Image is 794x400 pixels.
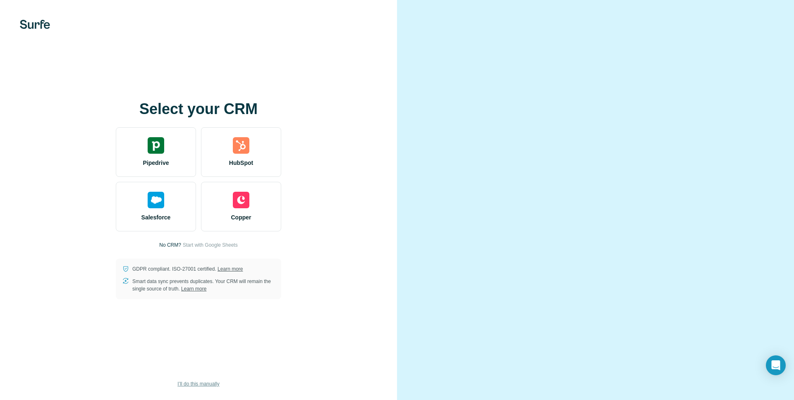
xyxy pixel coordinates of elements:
[159,241,181,249] p: No CRM?
[181,286,206,292] a: Learn more
[233,137,249,154] img: hubspot's logo
[177,380,219,388] span: I’ll do this manually
[132,278,275,293] p: Smart data sync prevents duplicates. Your CRM will remain the single source of truth.
[20,20,50,29] img: Surfe's logo
[229,159,253,167] span: HubSpot
[172,378,225,390] button: I’ll do this manually
[233,192,249,208] img: copper's logo
[231,213,251,221] span: Copper
[148,192,164,208] img: salesforce's logo
[116,101,281,117] h1: Select your CRM
[183,241,238,249] button: Start with Google Sheets
[143,159,169,167] span: Pipedrive
[218,266,243,272] a: Learn more
[148,137,164,154] img: pipedrive's logo
[766,355,786,375] div: Open Intercom Messenger
[141,213,171,221] span: Salesforce
[132,265,243,273] p: GDPR compliant. ISO-27001 certified.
